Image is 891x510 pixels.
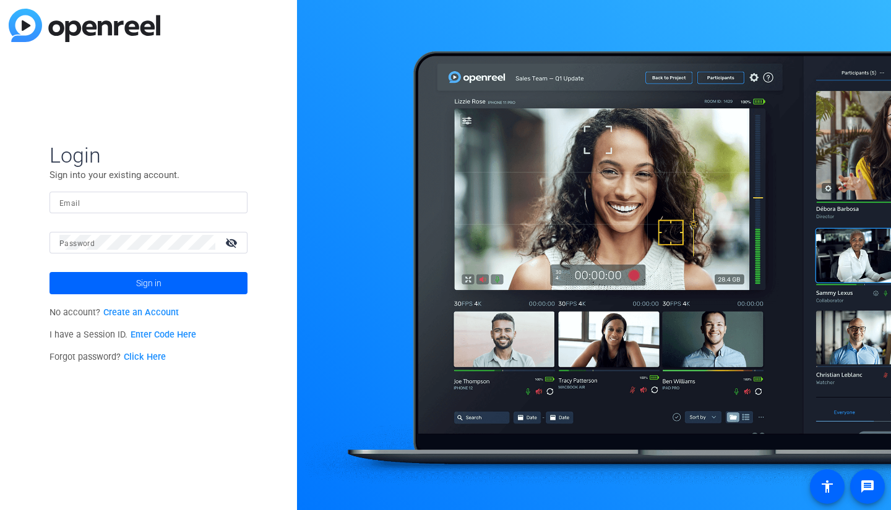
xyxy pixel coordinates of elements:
[9,9,160,42] img: blue-gradient.svg
[820,479,835,494] mat-icon: accessibility
[49,272,247,294] button: Sign in
[49,307,179,318] span: No account?
[49,142,247,168] span: Login
[136,268,161,299] span: Sign in
[218,234,247,252] mat-icon: visibility_off
[49,352,166,362] span: Forgot password?
[860,479,875,494] mat-icon: message
[49,168,247,182] p: Sign into your existing account.
[59,199,80,208] mat-label: Email
[124,352,166,362] a: Click Here
[103,307,179,318] a: Create an Account
[59,239,95,248] mat-label: Password
[131,329,196,340] a: Enter Code Here
[59,195,238,210] input: Enter Email Address
[49,329,196,340] span: I have a Session ID.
